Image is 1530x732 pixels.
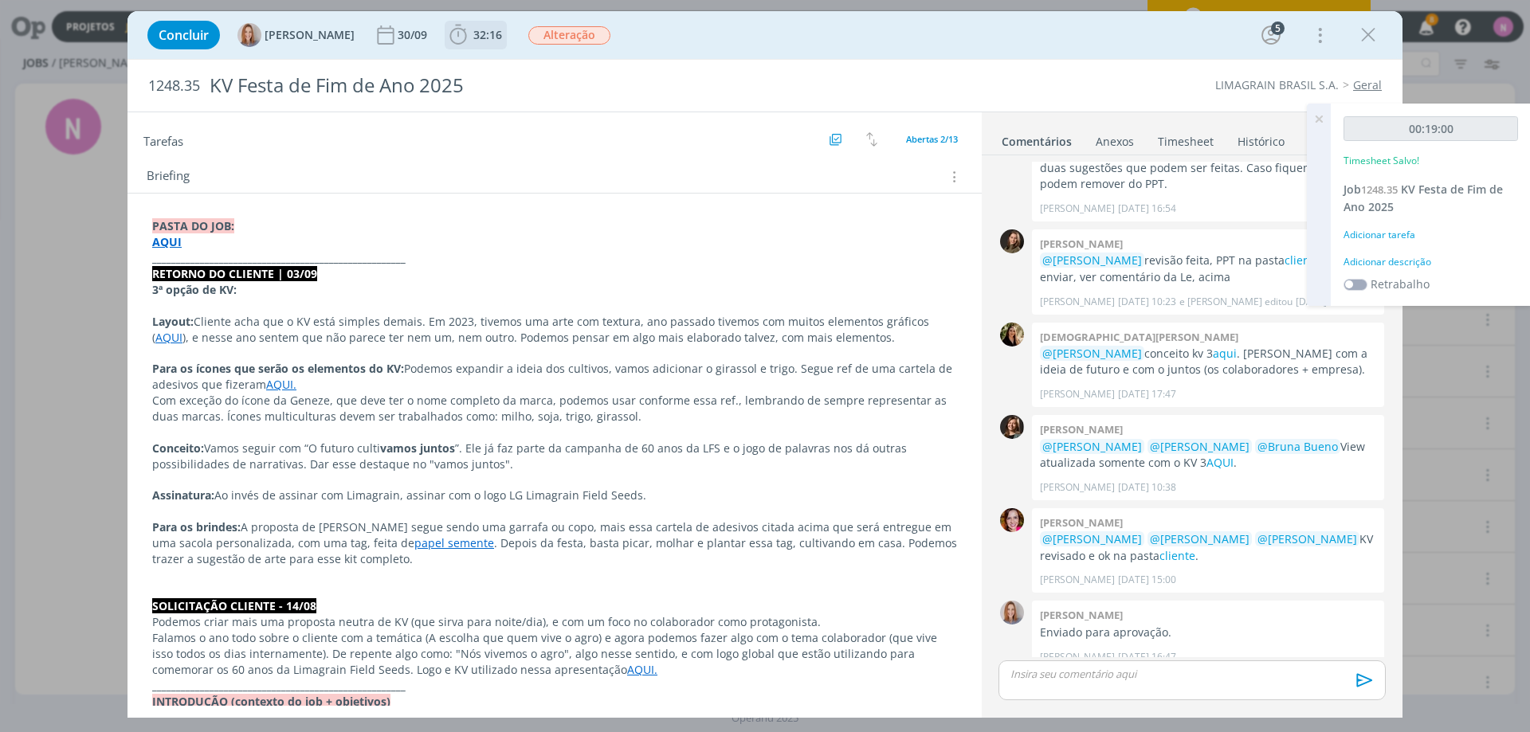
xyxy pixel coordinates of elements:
strong: RETORNO DO CLIENTE | 03/09 [152,266,317,281]
strong: Assinatura: [152,487,214,503]
button: 5 [1258,22,1284,48]
strong: PASTA DO JOB: [152,218,234,233]
p: Falamos o ano todo sobre o cliente com a temática (A escolha que quem vive o agro) e agora podemo... [152,630,957,678]
a: Comentários [1001,127,1073,150]
span: [PERSON_NAME] [265,29,355,41]
span: Briefing [147,166,190,187]
p: Vamos seguir com “O futuro culti ”. Ele já faz parte da campanha de 60 anos da LFS e o jogo de pa... [152,440,957,472]
strong: INTRODUÇÃO (contexto do job + objetivos) [152,694,390,709]
span: @Bruna Bueno [1257,439,1338,454]
a: aqui [1213,346,1237,361]
p: [PERSON_NAME] [1040,573,1115,587]
strong: _____________________________________________________ [152,678,406,693]
div: 5 [1271,22,1285,35]
span: [DATE] 11:17 [1296,295,1354,309]
span: @[PERSON_NAME] [1042,252,1142,268]
p: [PERSON_NAME] [1040,295,1115,309]
img: A [1000,601,1024,624]
p: Enviado para aprovação. [1040,624,1376,640]
strong: Para os brindes: [152,519,241,534]
span: @[PERSON_NAME] [1042,531,1142,546]
p: Ao invés de assinar com Limagrain, assinar com o logo LG Limagrain Field Seeds. [152,487,957,503]
span: @[PERSON_NAME] [1042,439,1142,454]
div: Adicionar tarefa [1344,228,1518,242]
b: [PERSON_NAME] [1040,237,1123,251]
strong: _____________________________________________________ [152,250,406,265]
a: AQUI [155,330,182,345]
span: @[PERSON_NAME] [1042,346,1142,361]
button: A[PERSON_NAME] [237,23,355,47]
p: View atualizada somente com o KV 3 . [1040,439,1376,472]
span: e [PERSON_NAME] editou [1179,295,1293,309]
span: Alteração [528,26,610,45]
span: [DATE] 15:00 [1118,573,1176,587]
div: KV Festa de Fim de Ano 2025 [203,66,861,105]
p: Podemos criar mais uma proposta neutra de KV (que sirva para noite/dia), e com um foco no colabor... [152,614,957,630]
strong: Layout: [152,314,194,329]
p: [PERSON_NAME] [1040,650,1115,664]
a: Histórico [1237,127,1285,150]
p: Com exceção do ícone da Geneze, que deve ter o nome completo da marca, podemos usar conforme essa... [152,393,957,425]
a: AQUI [152,234,182,249]
span: Concluir [159,29,209,41]
span: [DATE] 16:47 [1118,650,1176,664]
img: arrow-down-up.svg [866,132,877,147]
div: 30/09 [398,29,430,41]
a: papel semente [414,535,494,550]
span: KV Festa de Fim de Ano 2025 [1344,182,1503,214]
span: @[PERSON_NAME] [1150,531,1249,546]
span: [DATE] 10:38 [1118,480,1176,495]
span: 1248.35 [148,77,200,95]
a: AQUI. [627,662,657,677]
a: AQUI [1206,455,1234,470]
p: Cliente acha que o KV está simples demais. Em 2023, tivemos uma arte com textura, ano passado tiv... [152,314,957,346]
b: [DEMOGRAPHIC_DATA][PERSON_NAME] [1040,330,1238,344]
span: 1248.35 [1361,182,1398,197]
p: [PERSON_NAME] [1040,387,1115,401]
div: Adicionar descrição [1344,255,1518,269]
a: AQUI. [266,377,296,392]
span: @[PERSON_NAME] [1257,531,1357,546]
span: Abertas 2/13 [906,133,958,145]
a: cliente [1159,548,1195,563]
button: Alteração [528,25,611,45]
img: A [237,23,261,47]
img: J [1000,229,1024,253]
a: LIMAGRAIN BRASIL S.A. [1215,77,1339,92]
label: Retrabalho [1371,276,1430,292]
img: L [1000,415,1024,439]
div: dialog [127,11,1402,718]
p: Podemos expandir a ideia dos cultivos, vamos adicionar o girassol e trigo. Segue ref de uma carte... [152,361,957,393]
a: Timesheet [1157,127,1214,150]
strong: Para os ícones que serão os elementos do KV: [152,361,404,376]
strong: Conceito: [152,440,204,456]
a: Job1248.35KV Festa de Fim de Ano 2025 [1344,182,1503,214]
p: conceito kv 3 . [PERSON_NAME] com a ideia de futuro e com o juntos (os colaboradores + empresa). [1040,346,1376,378]
b: [PERSON_NAME] [1040,608,1123,622]
span: [DATE] 16:54 [1118,202,1176,216]
button: 32:16 [445,22,506,48]
strong: SOLICITAÇÃO CLIENTE - 14/08 [152,598,316,613]
b: [PERSON_NAME] [1040,515,1123,530]
span: 32:16 [473,27,502,42]
p: KV revisado e ok na pasta . [1040,531,1376,564]
strong: 3ª opção de KV: [152,282,237,297]
p: A proposta de [PERSON_NAME] segue sendo uma garrafa ou copo, mais essa cartela de adesivos citada... [152,519,957,567]
span: Tarefas [143,130,183,149]
img: C [1000,323,1024,346]
p: [PERSON_NAME] [1040,202,1115,216]
a: cliente. [1285,252,1324,268]
button: Concluir [147,21,220,49]
p: revisão feita, PPT na pasta Antes de enviar, ver comentário da Le, acima [1040,252,1376,285]
span: [DATE] 17:47 [1118,387,1176,401]
strong: vamos juntos [380,440,455,456]
p: Timesheet Salvo! [1344,154,1419,168]
span: [DATE] 10:23 [1118,295,1176,309]
a: Geral [1353,77,1382,92]
b: [PERSON_NAME] [1040,422,1123,436]
img: B [1000,508,1024,532]
span: @[PERSON_NAME] [1150,439,1249,454]
div: Anexos [1096,134,1134,150]
p: [PERSON_NAME] [1040,480,1115,495]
